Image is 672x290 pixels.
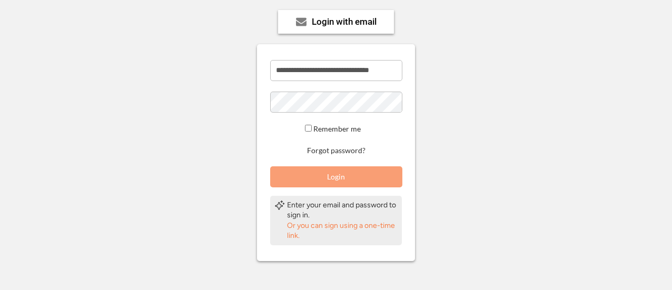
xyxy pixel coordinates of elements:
button: Forgot password? [305,146,367,156]
div: Or you can sign using a one-time link. [287,221,398,241]
label: Remember me [313,124,361,133]
button: Login [270,166,402,187]
div: Login with email [312,17,377,26]
div: Enter your email and password to sign in. [287,200,398,221]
